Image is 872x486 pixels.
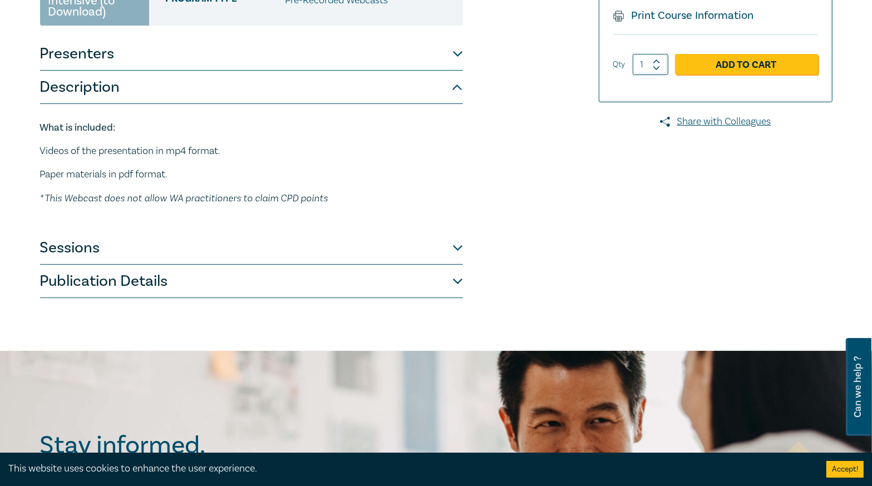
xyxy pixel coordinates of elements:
div: This website uses cookies to enhance the user experience. [8,462,810,476]
p: Paper materials in pdf format. [40,167,463,182]
strong: What is included: [40,121,116,134]
a: Share with Colleagues [599,115,832,129]
button: Publication Details [40,265,463,298]
button: Sessions [40,231,463,265]
span: Can we help ? [853,345,863,429]
a: Add to Cart [675,54,818,75]
button: Description [40,71,463,104]
button: Accept cookies [826,461,864,478]
a: Print Course Information [613,8,754,23]
button: Presenters [40,37,463,71]
h2: Stay informed. [40,431,303,460]
input: 1 [633,54,668,75]
em: * This Webcast does not allow WA practitioners to claim CPD points [40,192,328,204]
p: Videos of the presentation in mp4 format. [40,144,463,158]
label: Qty [613,58,625,71]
